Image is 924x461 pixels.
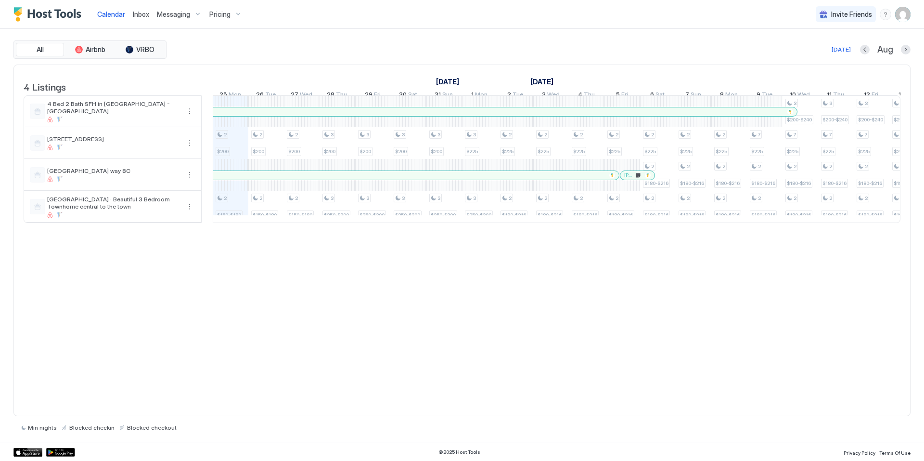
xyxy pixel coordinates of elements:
a: August 25, 2025 [217,89,244,103]
a: August 30, 2025 [397,89,420,103]
span: Mon [725,91,738,101]
a: September 4, 2025 [576,89,597,103]
span: 2 [580,195,583,201]
span: Blocked checkin [69,424,115,431]
span: 2 [722,132,725,138]
span: $225 [609,148,620,155]
span: 3 [794,100,796,106]
a: September 8, 2025 [718,89,740,103]
a: September 1, 2025 [469,89,490,103]
span: $180-$216 [644,180,668,186]
span: 2 [580,132,583,138]
span: $225 [466,148,478,155]
span: Fri [872,91,878,101]
button: VRBO [116,43,164,56]
span: 2 [758,195,761,201]
span: $200 [395,148,407,155]
span: 12 [864,91,870,101]
span: 6 [650,91,654,101]
span: $250-$300 [466,212,491,218]
span: $225 [538,148,549,155]
span: $225 [751,148,763,155]
span: $180-$216 [894,180,918,186]
span: $200 [359,148,371,155]
span: 2 [651,195,654,201]
span: Sun [442,91,453,101]
a: App Store [13,448,42,457]
span: $225 [787,148,798,155]
span: 4 [578,91,582,101]
a: August 10, 2025 [434,75,462,89]
div: Host Tools Logo [13,7,86,22]
span: $180-$216 [787,212,811,218]
span: 3 [402,195,405,201]
span: 5 [616,91,620,101]
span: 2 [259,132,262,138]
a: September 6, 2025 [648,89,667,103]
span: 2 [794,195,796,201]
div: menu [184,137,195,149]
span: 3 [331,195,334,201]
span: 2 [507,91,511,101]
span: $180-$216 [716,180,740,186]
span: 2 [224,195,227,201]
span: 2 [616,195,618,201]
span: 10 [790,91,796,101]
span: $200-$240 [822,117,847,123]
span: Calendar [97,10,125,18]
span: 2 [687,132,690,138]
a: Terms Of Use [879,447,911,457]
span: 2 [829,195,832,201]
span: Messaging [157,10,190,19]
span: 2 [259,195,262,201]
span: Sat [655,91,665,101]
span: Wed [300,91,312,101]
span: 7 [865,132,867,138]
button: [DATE] [830,44,852,55]
a: September 3, 2025 [539,89,562,103]
span: $180-$216 [751,180,775,186]
span: $180-$216 [716,212,740,218]
span: $200 [253,148,264,155]
a: Google Play Store [46,448,75,457]
span: $180-$216 [538,212,562,218]
span: $225 [502,148,513,155]
span: $200 [288,148,300,155]
div: menu [184,201,195,212]
span: 3 [402,132,405,138]
span: $180-$216 [822,212,847,218]
span: 2 [829,163,832,170]
span: $180-$216 [787,180,811,186]
a: September 10, 2025 [787,89,812,103]
button: More options [184,105,195,117]
a: August 26, 2025 [254,89,278,103]
span: 4 Listings [24,79,66,93]
span: Tue [762,91,772,101]
span: Thu [336,91,347,101]
span: 2 [722,195,725,201]
span: 7 [685,91,689,101]
div: User profile [895,7,911,22]
div: tab-group [13,40,167,59]
button: Next month [901,45,911,54]
span: 27 [291,91,298,101]
span: $180-$216 [894,212,918,218]
span: 2 [687,163,690,170]
span: Wed [797,91,810,101]
span: Fri [621,91,628,101]
span: 3 [542,91,546,101]
span: Pricing [209,10,231,19]
span: $225 [822,148,834,155]
span: All [37,45,44,54]
span: $180-$216 [680,180,704,186]
span: 7 [794,132,796,138]
span: Blocked checkout [127,424,177,431]
span: $180-$216 [502,212,526,218]
a: August 31, 2025 [432,89,455,103]
span: 31 [435,91,441,101]
a: Calendar [97,9,125,19]
span: Thu [584,91,595,101]
span: 2 [616,132,618,138]
span: [PERSON_NAME] [624,172,634,178]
